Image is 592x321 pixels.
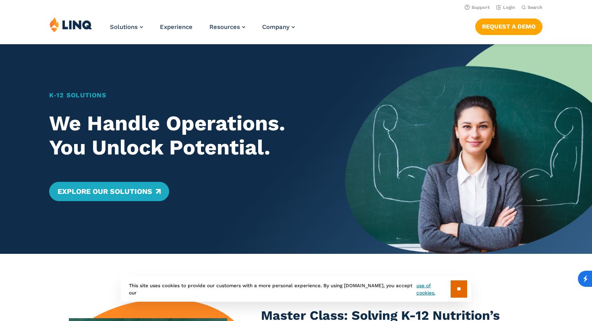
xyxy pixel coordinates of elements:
[110,17,295,43] nav: Primary Navigation
[110,23,143,31] a: Solutions
[475,17,542,35] nav: Button Navigation
[49,182,169,201] a: Explore Our Solutions
[110,23,138,31] span: Solutions
[262,23,290,31] span: Company
[121,276,471,302] div: This site uses cookies to provide our customers with a more personal experience. By using [DOMAIN...
[522,4,542,10] button: Open Search Bar
[262,23,295,31] a: Company
[416,282,451,296] a: use of cookies.
[160,23,193,31] a: Experience
[345,44,592,254] img: Home Banner
[209,23,245,31] a: Resources
[49,111,321,160] h2: We Handle Operations. You Unlock Potential.
[50,17,92,32] img: LINQ | K‑12 Software
[49,91,321,100] h1: K‑12 Solutions
[475,19,542,35] a: Request a Demo
[528,5,542,10] span: Search
[496,5,515,10] a: Login
[465,5,490,10] a: Support
[209,23,240,31] span: Resources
